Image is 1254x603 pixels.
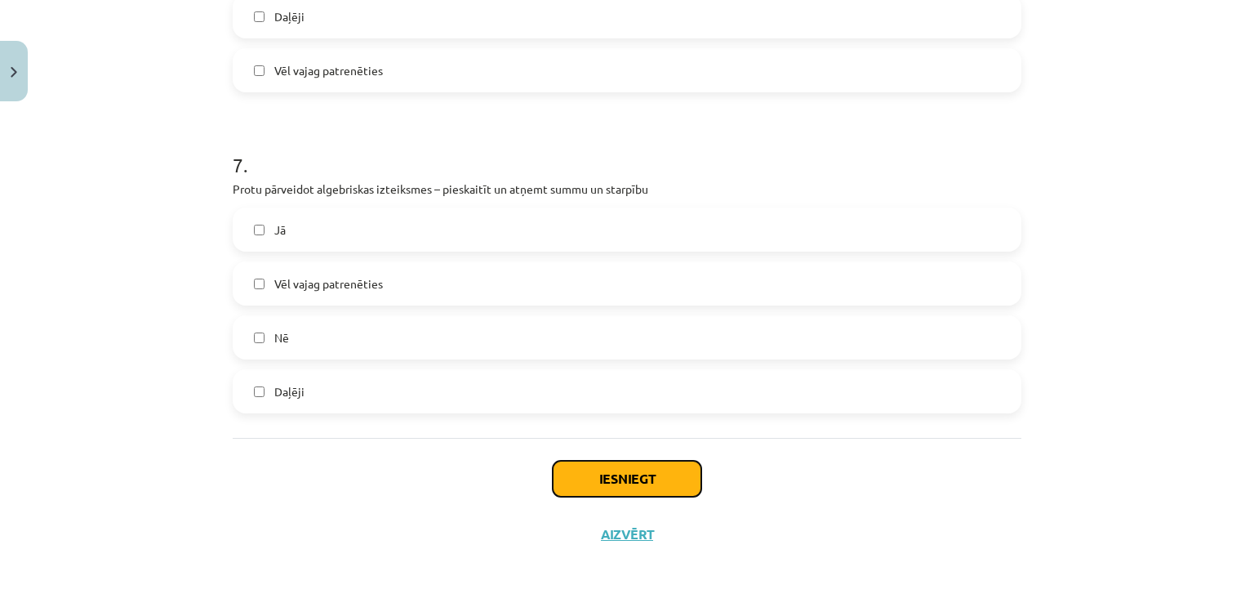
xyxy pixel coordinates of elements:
[233,181,1021,198] p: Protu pārveidot algebriskas izteiksmes – pieskaitīt un atņemt summu un starpību
[274,275,383,293] span: Vēl vajag patrenēties
[233,125,1021,176] h1: 7 .
[254,65,265,76] input: Vēl vajag patrenēties
[274,62,383,79] span: Vēl vajag patrenēties
[11,67,17,78] img: icon-close-lesson-0947bae3869378f0d4975bcd49f059093ad1ed9edebbc8119c70593378902aed.svg
[254,225,265,235] input: Jā
[274,329,289,346] span: Nē
[274,221,286,239] span: Jā
[254,333,265,343] input: Nē
[274,383,305,400] span: Daļēji
[274,8,305,25] span: Daļēji
[254,279,265,289] input: Vēl vajag patrenēties
[596,526,658,543] button: Aizvērt
[254,11,265,22] input: Daļēji
[553,461,701,497] button: Iesniegt
[254,386,265,397] input: Daļēji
